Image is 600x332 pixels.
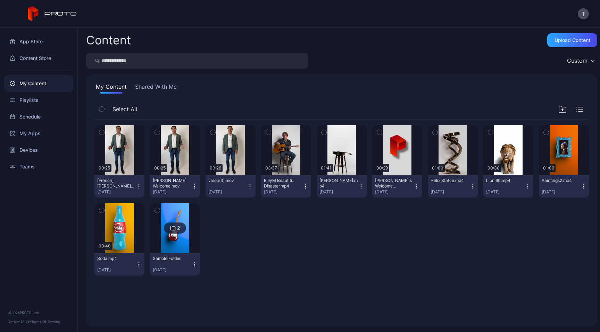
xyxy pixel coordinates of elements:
[206,175,256,198] button: video(3).mov[DATE]
[8,310,69,315] div: © 2025 PROTO, Inc.
[578,8,589,19] button: T
[319,178,358,189] div: BillyM Silhouette.mp4
[8,320,31,324] span: Version 1.13.1 •
[431,189,469,195] div: [DATE]
[177,225,180,231] div: 2
[97,178,135,189] div: [French] Ravi Welcome.mov
[4,108,73,125] a: Schedule
[153,256,191,261] div: Sample Folder
[208,189,247,195] div: [DATE]
[319,189,358,195] div: [DATE]
[97,189,136,195] div: [DATE]
[150,175,200,198] button: [PERSON_NAME] Welcome.mov[DATE]
[31,320,60,324] a: Terms Of Service
[4,33,73,50] a: App Store
[555,37,590,43] div: Upload Content
[153,189,192,195] div: [DATE]
[264,189,303,195] div: [DATE]
[4,75,73,92] a: My Content
[4,158,73,175] a: Teams
[317,175,367,198] button: [PERSON_NAME].mp4[DATE]
[483,175,533,198] button: Lion 60.mp4[DATE]
[567,57,587,64] div: Custom
[86,34,131,46] div: Content
[134,82,178,94] button: Shared With Me
[94,175,144,198] button: [French] [PERSON_NAME] Welcome.mov[DATE]
[428,175,478,198] button: Helix Statue.mp4[DATE]
[4,92,73,108] a: Playlists
[264,178,302,189] div: BillyM Beautiful Disaster.mp4
[153,267,192,273] div: [DATE]
[94,82,128,94] button: My Content
[372,175,422,198] button: [PERSON_NAME]'s Welcome Video.mp4[DATE]
[94,253,144,276] button: Soda.mp4[DATE]
[112,105,137,113] span: Select All
[97,256,135,261] div: Soda.mp4
[208,178,247,183] div: video(3).mov
[547,33,597,47] button: Upload Content
[150,253,200,276] button: Sample Folder[DATE]
[4,50,73,67] a: Content Store
[375,178,413,189] div: David's Welcome Video.mp4
[542,178,580,183] div: Paintings2.mp4
[486,178,524,183] div: Lion 60.mp4
[539,175,589,198] button: Paintings2.mp4[DATE]
[431,178,469,183] div: Helix Statue.mp4
[153,178,191,189] div: Ravi Welcome.mov
[542,189,581,195] div: [DATE]
[4,125,73,142] a: My Apps
[375,189,414,195] div: [DATE]
[4,142,73,158] a: Devices
[97,267,136,273] div: [DATE]
[261,175,311,198] button: BillyM Beautiful Disaster.mp4[DATE]
[486,189,525,195] div: [DATE]
[564,53,597,69] button: Custom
